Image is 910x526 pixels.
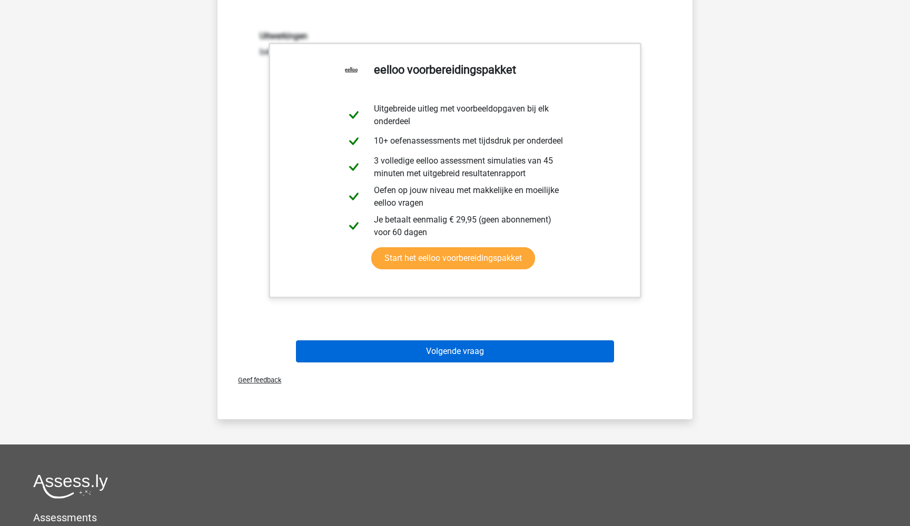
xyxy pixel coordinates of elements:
div: belangrijk is een synoniem van significant | woedend is een synoniem van furieus [252,31,658,58]
h6: Uitwerkingen [260,31,650,41]
span: Geef feedback [230,376,281,384]
img: Assessly logo [33,474,108,499]
a: Start het eelloo voorbereidingspakket [371,247,535,269]
h5: Assessments [33,511,877,524]
button: Volgende vraag [296,340,615,362]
